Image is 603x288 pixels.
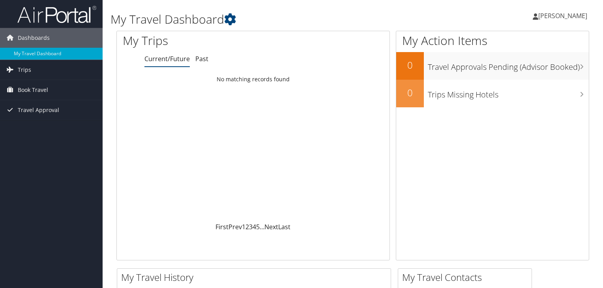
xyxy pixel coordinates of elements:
[396,52,589,80] a: 0Travel Approvals Pending (Advisor Booked)
[538,11,587,20] span: [PERSON_NAME]
[249,223,253,231] a: 3
[117,72,390,86] td: No matching records found
[18,60,31,80] span: Trips
[256,223,260,231] a: 5
[228,223,242,231] a: Prev
[396,32,589,49] h1: My Action Items
[18,100,59,120] span: Travel Approval
[144,54,190,63] a: Current/Future
[396,80,589,107] a: 0Trips Missing Hotels
[195,54,208,63] a: Past
[215,223,228,231] a: First
[428,85,589,100] h3: Trips Missing Hotels
[18,80,48,100] span: Book Travel
[260,223,264,231] span: …
[123,32,270,49] h1: My Trips
[533,4,595,28] a: [PERSON_NAME]
[17,5,96,24] img: airportal-logo.png
[253,223,256,231] a: 4
[278,223,290,231] a: Last
[264,223,278,231] a: Next
[245,223,249,231] a: 2
[402,271,532,284] h2: My Travel Contacts
[18,28,50,48] span: Dashboards
[242,223,245,231] a: 1
[396,86,424,99] h2: 0
[110,11,434,28] h1: My Travel Dashboard
[428,58,589,73] h3: Travel Approvals Pending (Advisor Booked)
[121,271,391,284] h2: My Travel History
[396,58,424,72] h2: 0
